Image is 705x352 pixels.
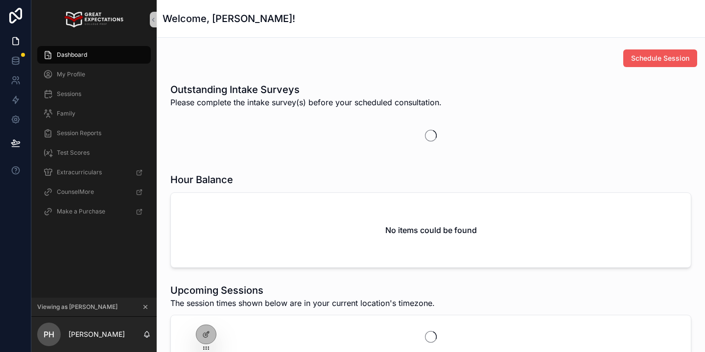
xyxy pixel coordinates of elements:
[37,124,151,142] a: Session Reports
[37,105,151,122] a: Family
[37,183,151,201] a: CounselMore
[170,83,442,96] h1: Outstanding Intake Surveys
[37,66,151,83] a: My Profile
[170,96,442,108] span: Please complete the intake survey(s) before your scheduled consultation.
[37,85,151,103] a: Sessions
[37,144,151,162] a: Test Scores
[57,168,102,176] span: Extracurriculars
[57,70,85,78] span: My Profile
[163,12,295,25] h1: Welcome, [PERSON_NAME]!
[385,224,477,236] h2: No items could be found
[170,283,435,297] h1: Upcoming Sessions
[623,49,697,67] button: Schedule Session
[37,303,117,311] span: Viewing as [PERSON_NAME]
[57,90,81,98] span: Sessions
[57,149,90,157] span: Test Scores
[57,110,75,117] span: Family
[65,12,123,27] img: App logo
[57,188,94,196] span: CounselMore
[57,51,87,59] span: Dashboard
[37,203,151,220] a: Make a Purchase
[170,173,233,187] h1: Hour Balance
[69,329,125,339] p: [PERSON_NAME]
[170,297,435,309] span: The session times shown below are in your current location's timezone.
[37,164,151,181] a: Extracurriculars
[31,39,157,233] div: scrollable content
[37,46,151,64] a: Dashboard
[57,208,105,215] span: Make a Purchase
[57,129,101,137] span: Session Reports
[631,53,689,63] span: Schedule Session
[44,329,54,340] span: PH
